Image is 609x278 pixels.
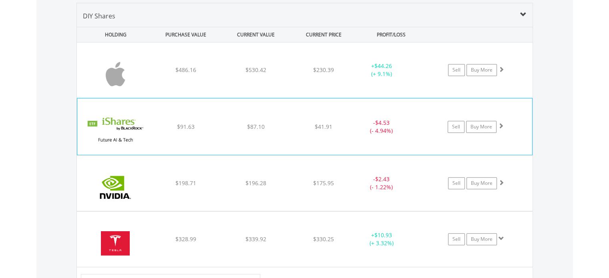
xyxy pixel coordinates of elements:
span: $2.43 [375,175,390,183]
span: $330.25 [313,235,334,243]
span: DIY Shares [83,12,115,20]
span: $175.95 [313,179,334,187]
div: CURRENT VALUE [222,27,290,42]
span: $530.42 [245,66,266,74]
span: $486.16 [175,66,196,74]
img: EQU.US.NVDA.png [81,166,150,209]
span: $44.26 [374,62,392,70]
div: PURCHASE VALUE [152,27,220,42]
span: $230.39 [313,66,334,74]
span: $198.71 [175,179,196,187]
img: EQU.US.ARTY.png [81,108,150,153]
span: $196.28 [245,179,266,187]
div: - (- 4.94%) [351,119,411,135]
a: Sell [448,64,465,76]
a: Buy More [466,233,497,245]
div: - (- 1.22%) [352,175,412,191]
span: $10.93 [374,231,392,239]
div: HOLDING [77,27,150,42]
a: Sell [448,121,464,133]
div: CURRENT PRICE [291,27,355,42]
span: $339.92 [245,235,266,243]
span: $328.99 [175,235,196,243]
a: Sell [448,233,465,245]
span: $4.53 [375,119,390,126]
a: Buy More [466,121,496,133]
span: $91.63 [177,123,195,130]
div: + (+ 9.1%) [352,62,412,78]
img: EQU.US.TSLA.png [81,222,150,265]
div: PROFIT/LOSS [357,27,426,42]
a: Buy More [466,177,497,189]
div: + (+ 3.32%) [352,231,412,247]
span: $87.10 [247,123,265,130]
a: Buy More [466,64,497,76]
a: Sell [448,177,465,189]
img: EQU.US.AAPL.png [81,52,150,96]
span: $41.91 [315,123,332,130]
